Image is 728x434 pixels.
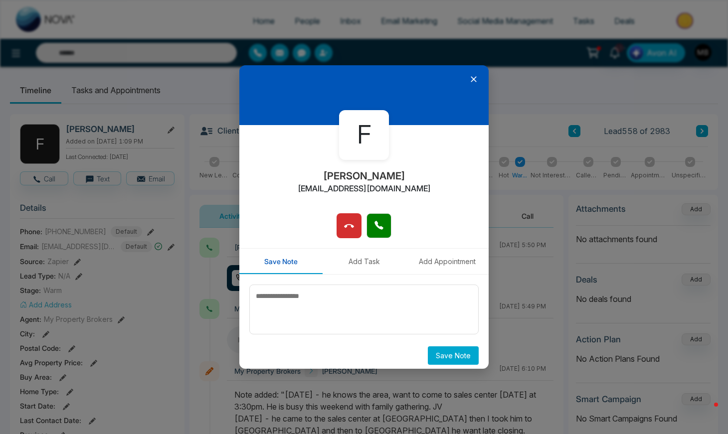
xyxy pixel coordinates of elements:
[428,346,479,365] button: Save Note
[298,184,431,193] h2: [EMAIL_ADDRESS][DOMAIN_NAME]
[694,400,718,424] iframe: Intercom live chat
[357,116,371,153] span: F
[405,249,489,274] button: Add Appointment
[323,170,405,182] h2: [PERSON_NAME]
[239,249,323,274] button: Save Note
[323,249,406,274] button: Add Task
